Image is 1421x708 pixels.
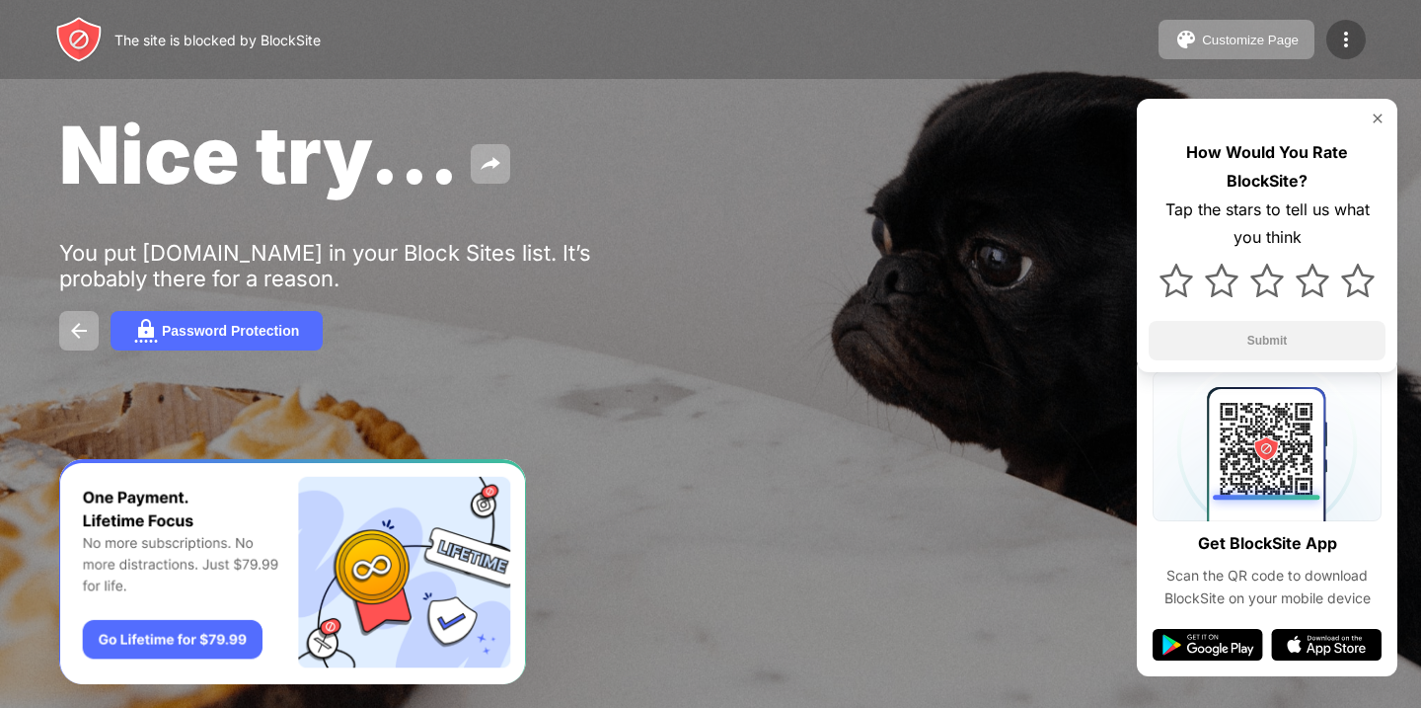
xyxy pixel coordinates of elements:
button: Password Protection [111,311,323,351]
img: star.svg [1205,264,1238,297]
div: The site is blocked by BlockSite [114,32,321,48]
div: Customize Page [1202,33,1299,47]
img: password.svg [134,319,158,343]
button: Customize Page [1159,20,1314,59]
img: share.svg [479,152,502,176]
img: rate-us-close.svg [1370,111,1385,126]
img: app-store.svg [1271,629,1382,661]
img: pallet.svg [1174,28,1198,51]
div: Scan the QR code to download BlockSite on your mobile device [1153,565,1382,609]
div: Tap the stars to tell us what you think [1149,196,1385,253]
div: How Would You Rate BlockSite? [1149,138,1385,196]
img: google-play.svg [1153,629,1263,661]
img: star.svg [1250,264,1284,297]
button: Submit [1149,321,1385,360]
img: back.svg [67,319,91,343]
div: Get BlockSite App [1198,529,1337,558]
img: star.svg [1296,264,1329,297]
img: menu-icon.svg [1334,28,1358,51]
span: Nice try... [59,107,459,202]
img: header-logo.svg [55,16,103,63]
div: You put [DOMAIN_NAME] in your Block Sites list. It’s probably there for a reason. [59,240,669,291]
img: star.svg [1341,264,1375,297]
div: Password Protection [162,323,299,339]
iframe: Banner [59,459,526,685]
img: star.svg [1159,264,1193,297]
